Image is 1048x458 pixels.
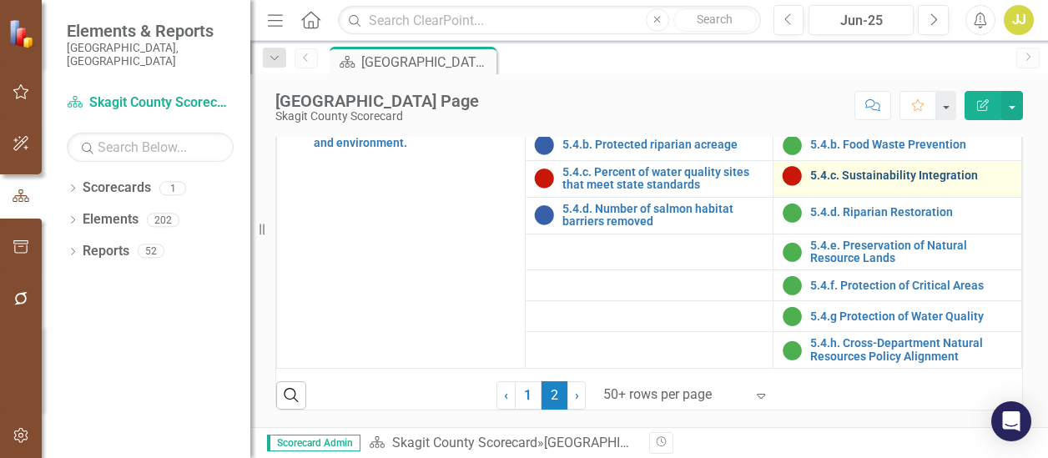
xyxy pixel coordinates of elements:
img: On Target [782,275,802,295]
button: JJ [1004,5,1034,35]
td: Double-Click to Edit Right Click for Context Menu [773,197,1022,234]
a: Scorecards [83,179,151,198]
img: No Information [534,135,554,155]
button: Jun-25 [809,5,914,35]
input: Search Below... [67,133,234,162]
a: 5.4.c. Percent of water quality sites that meet state standards [562,166,765,192]
td: Double-Click to Edit Right Click for Context Menu [773,332,1022,369]
div: 52 [138,244,164,259]
a: 5.4.d. Riparian Restoration [810,206,1013,219]
a: 5.4.h. Cross-Department Natural Resources Policy Alignment [810,337,1013,363]
a: Skagit County Scorecard [67,93,234,113]
button: Search [673,8,757,32]
span: › [575,387,579,403]
img: On Target [782,242,802,262]
a: 5.4.b. Protected riparian acreage [562,138,765,151]
td: Double-Click to Edit Right Click for Context Menu [525,130,773,161]
div: Skagit County Scorecard [275,110,479,123]
div: [GEOGRAPHIC_DATA] Page [361,52,492,73]
img: ClearPoint Strategy [8,19,38,48]
a: 5.4.e. Preservation of Natural Resource Lands [810,239,1013,265]
small: [GEOGRAPHIC_DATA], [GEOGRAPHIC_DATA] [67,41,234,68]
div: [GEOGRAPHIC_DATA] Page [275,92,479,110]
td: Double-Click to Edit Right Click for Context Menu [773,234,1022,270]
td: Double-Click to Edit Right Click for Context Menu [773,130,1022,161]
div: » [369,434,637,453]
td: Double-Click to Edit Right Click for Context Menu [773,270,1022,301]
img: On Target [782,135,802,155]
a: 5.4.c. Sustainability Integration [810,169,1013,182]
img: On Target [782,306,802,326]
span: 2 [542,381,568,410]
img: On Target [782,340,802,360]
a: 5.4.d. Number of salmon habitat barriers removed [562,203,765,229]
td: Double-Click to Edit Right Click for Context Menu [525,161,773,198]
img: No Information [534,205,554,225]
td: Double-Click to Edit Right Click for Context Menu [525,197,773,234]
div: Open Intercom Messenger [991,401,1031,441]
td: Double-Click to Edit Right Click for Context Menu [277,93,526,369]
a: Reports [83,242,129,261]
div: Jun-25 [814,11,908,31]
img: On Target [782,203,802,223]
span: Search [697,13,733,26]
span: Scorecard Admin [267,435,360,451]
span: Elements & Reports [67,21,234,41]
img: Below Plan [534,169,554,189]
a: 5.4.b. Food Waste Prevention [810,138,1013,151]
div: [GEOGRAPHIC_DATA] Page [544,435,703,450]
a: 5.4.g Protection of Water Quality [810,310,1013,323]
input: Search ClearPoint... [338,6,760,35]
a: 1 [515,381,542,410]
div: 1 [159,181,186,195]
a: Skagit County Scorecard [392,435,537,450]
td: Double-Click to Edit Right Click for Context Menu [773,301,1022,332]
div: 202 [147,213,179,227]
a: 5.4.f. Protection of Critical Areas [810,279,1013,292]
span: ‹ [504,387,508,403]
a: Elements [83,210,139,229]
img: Below Plan [782,166,802,186]
td: Double-Click to Edit Right Click for Context Menu [773,161,1022,198]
